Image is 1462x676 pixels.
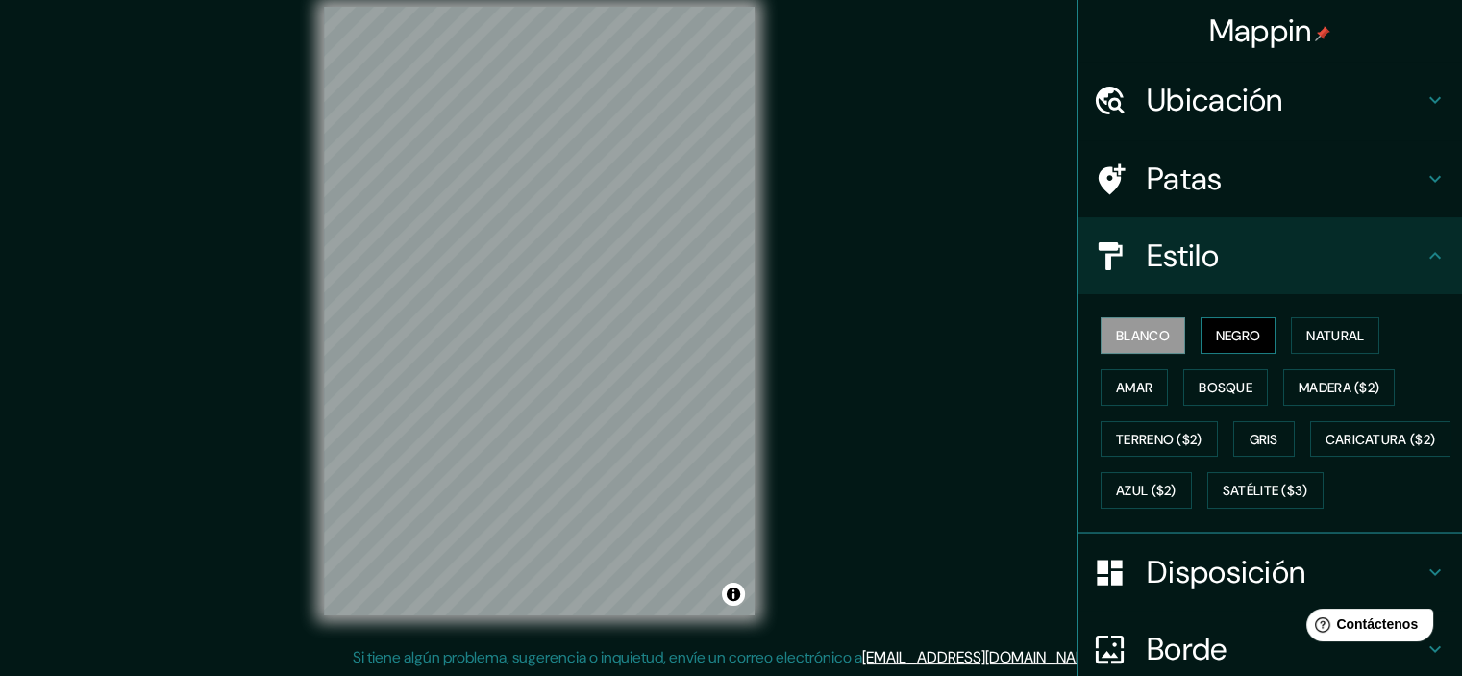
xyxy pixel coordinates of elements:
[1291,317,1379,354] button: Natural
[1116,483,1177,500] font: Azul ($2)
[1201,317,1276,354] button: Negro
[1315,26,1330,41] img: pin-icon.png
[1147,236,1219,276] font: Estilo
[1116,379,1152,396] font: Amar
[1291,601,1441,655] iframe: Lanzador de widgets de ayuda
[1209,11,1312,51] font: Mappin
[1147,629,1227,669] font: Borde
[1078,217,1462,294] div: Estilo
[1101,369,1168,406] button: Amar
[1078,62,1462,138] div: Ubicación
[1310,421,1451,458] button: Caricatura ($2)
[324,7,755,615] canvas: Mapa
[722,583,745,606] button: Activar o desactivar atribución
[1116,431,1202,448] font: Terreno ($2)
[1101,421,1218,458] button: Terreno ($2)
[1306,327,1364,344] font: Natural
[1233,421,1295,458] button: Gris
[1078,140,1462,217] div: Patas
[1101,317,1185,354] button: Blanco
[1147,159,1223,199] font: Patas
[353,647,862,667] font: Si tiene algún problema, sugerencia o inquietud, envíe un correo electrónico a
[1207,472,1324,509] button: Satélite ($3)
[1101,472,1192,509] button: Azul ($2)
[1078,534,1462,611] div: Disposición
[1283,369,1395,406] button: Madera ($2)
[1250,431,1278,448] font: Gris
[1183,369,1268,406] button: Bosque
[1216,327,1261,344] font: Negro
[1326,431,1436,448] font: Caricatura ($2)
[1147,80,1283,120] font: Ubicación
[1147,552,1305,592] font: Disposición
[1116,327,1170,344] font: Blanco
[1299,379,1379,396] font: Madera ($2)
[1199,379,1252,396] font: Bosque
[1223,483,1308,500] font: Satélite ($3)
[862,647,1100,667] a: [EMAIL_ADDRESS][DOMAIN_NAME]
